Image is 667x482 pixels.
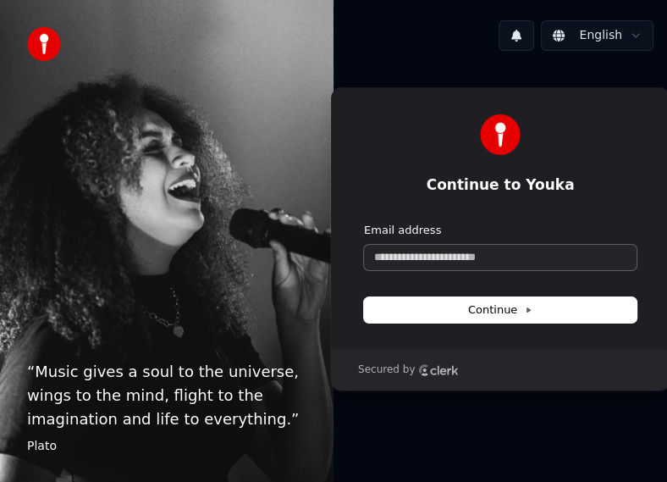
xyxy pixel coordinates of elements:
label: Email address [364,223,441,238]
img: Youka [480,114,521,155]
button: Continue [364,297,637,323]
footer: Plato [27,438,306,455]
p: “ Music gives a soul to the universe, wings to the mind, flight to the imagination and life to ev... [27,360,306,431]
img: youka [27,27,61,61]
span: Continue [468,302,532,318]
a: Clerk logo [418,364,459,376]
p: Secured by [358,363,415,377]
h1: Continue to Youka [364,175,637,196]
